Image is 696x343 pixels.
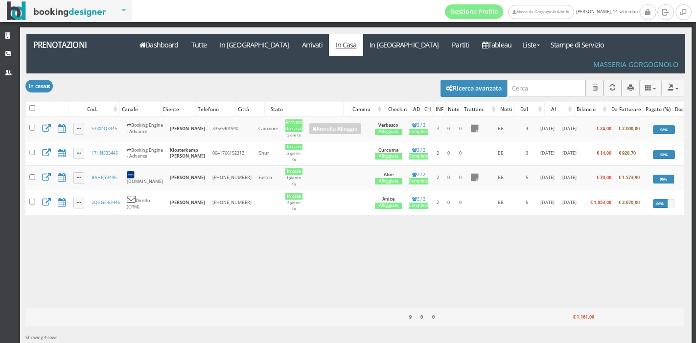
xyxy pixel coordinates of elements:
small: 1 giorno fa [286,175,301,186]
div: Cliente [161,102,195,116]
b: Curcuma [378,147,398,153]
td: 0 [443,190,454,215]
span: Showing 4 rows [25,334,57,341]
h4: Masseria Gorgognolo [593,60,678,69]
div: Alloggiata [375,129,402,135]
div: 98% [653,125,675,134]
button: Export [662,80,684,96]
div: Arrivato (In casa) [285,119,302,132]
small: 2 giorni fa [287,151,301,162]
a: BAHPJY3445 [92,174,116,181]
td: 0 [443,141,454,165]
input: Cerca [507,80,586,96]
div: CH [422,102,433,116]
div: Al [545,102,574,116]
a: Liste [518,34,544,56]
span: [PERSON_NAME], 14 settembre [445,4,640,19]
a: Dashboard [133,34,185,56]
a: 2 / 2Completo [409,171,428,184]
div: Cod. [85,102,119,116]
img: 7STAjs-WNfZHmYllyLag4gdhmHm8JrbmzVrznejwAeLEbpu0yDt-GlJaDipzXAZBN18=w300 [127,171,135,179]
td: [DATE] [559,116,580,141]
button: In casa [25,80,53,92]
td: BB [483,190,519,215]
b: Verbasco [378,122,398,128]
td: 3 [432,116,443,141]
div: Camera [350,102,384,116]
div: Stato [265,102,289,116]
td: 0 [454,166,466,190]
td: 2 [432,166,443,190]
a: Prenotazioni [26,34,128,56]
a: Partiti [445,34,476,56]
img: BookingDesigner.com [7,1,106,21]
td: 2 [432,141,443,165]
a: Masseria Gorgognolo Admin [508,5,574,19]
td: [DATE] [535,116,559,141]
div: Completo [409,153,428,160]
small: 5 giorni fa [287,200,301,211]
div: Completo [409,178,428,184]
a: 2 / 2Completo [409,147,428,160]
div: Completo [409,203,428,209]
a: In [GEOGRAPHIC_DATA] [213,34,295,56]
b: € 14,00 [597,150,611,156]
b: € 70,00 [597,174,611,181]
td: [DATE] [535,190,559,215]
b: Anice [382,196,394,202]
div: 98% [653,150,675,159]
div: Completo [409,129,428,135]
div: Città [236,102,264,116]
td: 4 [519,116,535,141]
div: € 1.161,00 [561,311,596,324]
button: Ricerca avanzata [441,80,507,96]
td: [DATE] [559,141,580,165]
a: Tutte [185,34,213,56]
a: In Casa [329,34,363,56]
b: € 1.573,90 [619,174,640,181]
b: € 2.000,00 [619,125,640,132]
div: Note [446,102,462,116]
td: Chur [255,141,281,165]
a: Gestione Profilo [445,4,504,19]
div: 66% [653,199,668,208]
b: € 24,00 [597,125,611,132]
b: 0 [432,314,435,320]
b: 0 [420,314,423,320]
td: BB [483,141,519,165]
td: 0 [443,116,454,141]
a: Stampe di Servizio [544,34,611,56]
td: 0 [454,141,466,165]
a: 3 / 3Completo [409,122,428,135]
td: [DATE] [559,190,580,215]
a: In [GEOGRAPHIC_DATA] [363,34,445,56]
b: [PERSON_NAME] [170,199,205,206]
a: 2QGGO63445 [92,199,120,206]
td: 0 [443,166,454,190]
td: 335/5401940 [209,116,255,141]
td: 2 [432,190,443,215]
b: [PERSON_NAME] [170,125,205,132]
div: INF [434,102,445,116]
td: BB [483,166,519,190]
td: Camaiore [255,116,281,141]
div: Bilancio [575,102,609,116]
a: Tableau [476,34,518,56]
b: € 2.070,00 [619,199,640,206]
td: Booking Engine - Advance [123,141,166,165]
td: BB [483,116,519,141]
a: Annulla Alloggio [309,123,361,134]
div: Dal [515,102,544,116]
a: 2 / 2Completo [409,196,428,209]
div: Notti [498,102,514,116]
button: Aggiorna [603,80,622,96]
td: Diretto (CRM) [123,190,166,215]
div: Trattam. [462,102,498,116]
div: Alloggiata [375,178,402,184]
td: [DATE] [535,166,559,190]
div: AD [411,102,422,116]
b: € 920,70 [619,150,636,156]
td: [DOMAIN_NAME] [123,166,166,190]
div: In casa [285,144,302,150]
td: Easton [255,166,281,190]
